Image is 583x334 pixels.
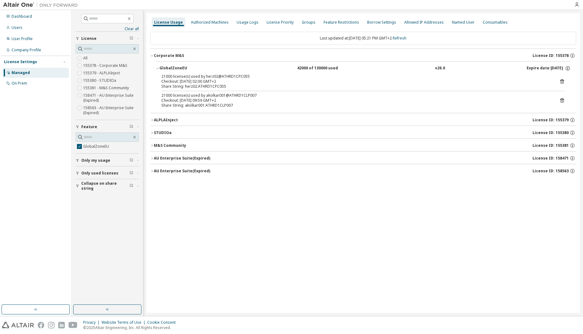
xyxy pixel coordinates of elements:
[69,322,78,328] img: youtube.svg
[161,74,550,79] div: 21000 license(s) used by herz02@ATHRD1CPC055
[527,66,571,71] div: Expire date: [DATE]
[452,20,475,25] div: Named User
[154,20,183,25] div: License Usage
[83,104,139,117] label: 158563 - AU Enterprise Suite (Expired)
[76,26,139,31] a: Clear all
[76,154,139,167] button: Only my usage
[81,36,97,41] span: License
[83,62,129,69] label: 155378 - Corporate M&S
[83,69,121,77] label: 155379 - ALPLAInject
[38,322,44,328] img: facebook.svg
[76,32,139,45] button: License
[435,66,445,71] div: v26.0
[237,20,258,25] div: Usage Logs
[83,325,179,330] p: © 2025 Altair Engineering, Inc. All Rights Reserved.
[154,156,210,161] div: AU Enterprise Suite (Expired)
[81,181,130,191] span: Collapse on share string
[156,62,571,75] button: GlobalZoneEU42000 of 130000 usedv26.0Expire date:[DATE]
[83,54,89,62] label: All
[58,322,65,328] img: linkedin.svg
[404,20,444,25] div: Allowed IP Addresses
[83,77,117,84] label: 155380 - STUDIOa
[324,20,359,25] div: Feature Restrictions
[150,151,576,165] button: AU Enterprise Suite(Expired)License ID: 158471
[83,84,130,92] label: 155381 - M&S Community
[533,53,569,58] span: License ID: 155378
[150,139,576,152] button: M&S CommunityLicense ID: 155381
[533,130,569,135] span: License ID: 155380
[81,171,118,176] span: Only used licenses
[150,32,576,45] div: Last updated at: [DATE] 05:21 PM GMT+2
[130,171,133,176] span: Clear filter
[154,118,178,123] div: ALPLAInject
[483,20,508,25] div: Consumables
[130,36,133,41] span: Clear filter
[12,25,22,30] div: Users
[81,124,97,129] span: Feature
[161,84,550,89] div: Share String: herz02:ATHRD1CPC055
[154,143,186,148] div: M&S Community
[367,20,396,25] div: Borrow Settings
[161,98,550,103] div: Checkout: [DATE] 09:59 GMT+2
[12,14,32,19] div: Dashboard
[130,183,133,188] span: Clear filter
[297,66,353,71] div: 42000 of 130000 used
[159,66,216,71] div: GlobalZoneEU
[12,81,27,86] div: On Prem
[130,158,133,163] span: Clear filter
[12,48,41,53] div: Company Profile
[150,113,576,127] button: ALPLAInjectLicense ID: 155379
[533,143,569,148] span: License ID: 155381
[102,320,147,325] div: Website Terms of Use
[130,124,133,129] span: Clear filter
[191,20,229,25] div: Authorized Machines
[150,49,576,63] button: Corporate M&SLicense ID: 155378
[76,179,139,193] button: Collapse on share string
[12,36,33,41] div: User Profile
[161,79,550,84] div: Checkout: [DATE] 02:00 GMT+2
[267,20,294,25] div: License Priority
[161,93,550,98] div: 21000 license(s) used by akolkar001@ATHRD1CLP007
[150,126,576,140] button: STUDIOaLicense ID: 155380
[150,164,576,178] button: AU Enterprise Suite(Expired)License ID: 158563
[147,320,179,325] div: Cookie Consent
[83,92,139,104] label: 158471 - AU Enterprise Suite (Expired)
[302,20,315,25] div: Groups
[533,169,569,174] span: License ID: 158563
[48,322,55,328] img: instagram.svg
[154,53,184,58] div: Corporate M&S
[533,156,569,161] span: License ID: 158471
[4,59,37,64] div: License Settings
[76,166,139,180] button: Only used licenses
[83,143,110,150] label: GlobalZoneEU
[2,322,34,328] img: altair_logo.svg
[393,35,406,41] a: Refresh
[154,130,172,135] div: STUDIOa
[161,103,550,108] div: Share String: akolkar001:ATHRD1CLP007
[3,2,81,8] img: Altair One
[12,70,30,75] div: Managed
[533,118,569,123] span: License ID: 155379
[81,158,110,163] span: Only my usage
[83,320,102,325] div: Privacy
[76,120,139,134] button: Feature
[154,169,210,174] div: AU Enterprise Suite (Expired)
